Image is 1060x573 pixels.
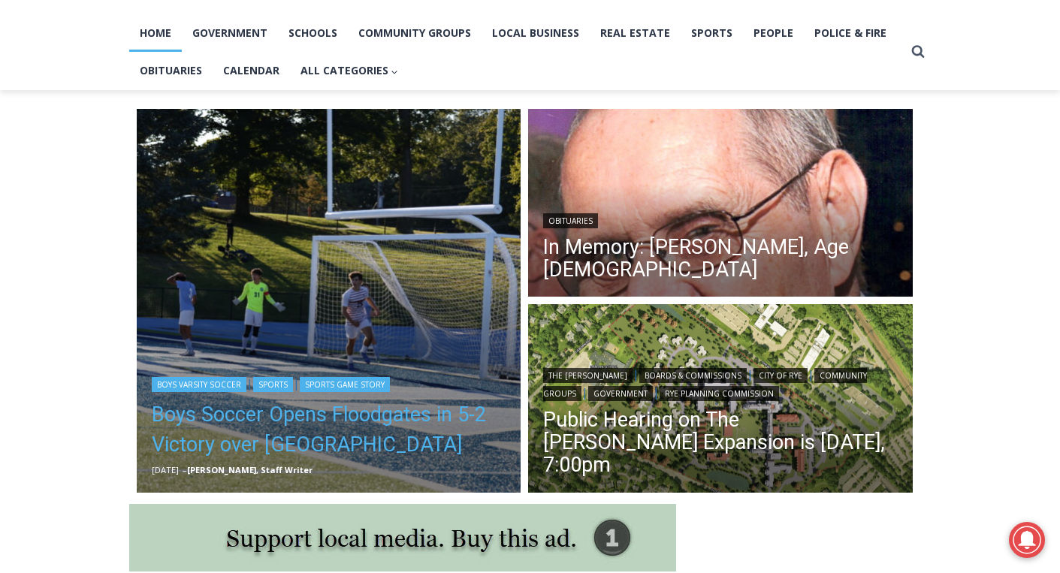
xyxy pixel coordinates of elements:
div: "I learned about the history of a place I’d honestly never considered even as a resident of [GEOG... [379,1,710,146]
a: Schools [278,14,348,52]
a: In Memory: [PERSON_NAME], Age [DEMOGRAPHIC_DATA] [543,236,898,281]
a: Local Business [482,14,590,52]
a: Read More In Memory: Donald J. Demas, Age 90 [528,109,913,301]
a: Home [129,14,182,52]
a: Government [182,14,278,52]
a: Read More Public Hearing on The Osborn Expansion is Tuesday, 7:00pm [528,304,913,496]
a: People [743,14,804,52]
a: Community Groups [348,14,482,52]
a: Government [588,386,653,401]
a: Police & Fire [804,14,897,52]
a: Sports [253,377,293,392]
a: [PERSON_NAME], Staff Writer [187,464,313,475]
a: The [PERSON_NAME] [543,368,633,383]
a: Obituaries [543,213,598,228]
a: Open Tues. - Sun. [PHONE_NUMBER] [1,151,151,187]
a: Boys Soccer Opens Floodgates in 5-2 Victory over [GEOGRAPHIC_DATA] [152,400,506,460]
a: Calendar [213,52,290,89]
a: Boards & Commissions [639,368,747,383]
span: Open Tues. - Sun. [PHONE_NUMBER] [5,155,147,212]
img: Obituary - Donald J. Demas [528,109,913,301]
img: (PHOTO: Illustrative plan of The Osborn's proposed site plan from the July 10, 2025 planning comm... [528,304,913,496]
a: Read More Boys Soccer Opens Floodgates in 5-2 Victory over Westlake [137,109,521,493]
img: (PHOTO: Rye Boys Soccer's Connor Dehmer (#25) scored the game-winning goal to help the Garnets de... [137,109,521,493]
span: – [183,464,187,475]
a: Rye Planning Commission [660,386,779,401]
a: Boys Varsity Soccer [152,377,246,392]
a: Sports Game Story [300,377,390,392]
div: | | | | | [543,365,898,401]
a: Public Hearing on The [PERSON_NAME] Expansion is [DATE], 7:00pm [543,409,898,476]
a: Sports [681,14,743,52]
div: | | [152,374,506,392]
a: Real Estate [590,14,681,52]
a: City of Rye [753,368,808,383]
time: [DATE] [152,464,179,475]
img: support local media, buy this ad [129,504,676,571]
button: View Search Form [904,38,932,65]
a: Obituaries [129,52,213,89]
span: Intern @ [DOMAIN_NAME] [393,149,696,183]
button: Child menu of All Categories [290,52,409,89]
a: Intern @ [DOMAIN_NAME] [361,146,728,187]
div: Located at [STREET_ADDRESS][PERSON_NAME] [155,94,221,179]
nav: Primary Navigation [129,14,904,90]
